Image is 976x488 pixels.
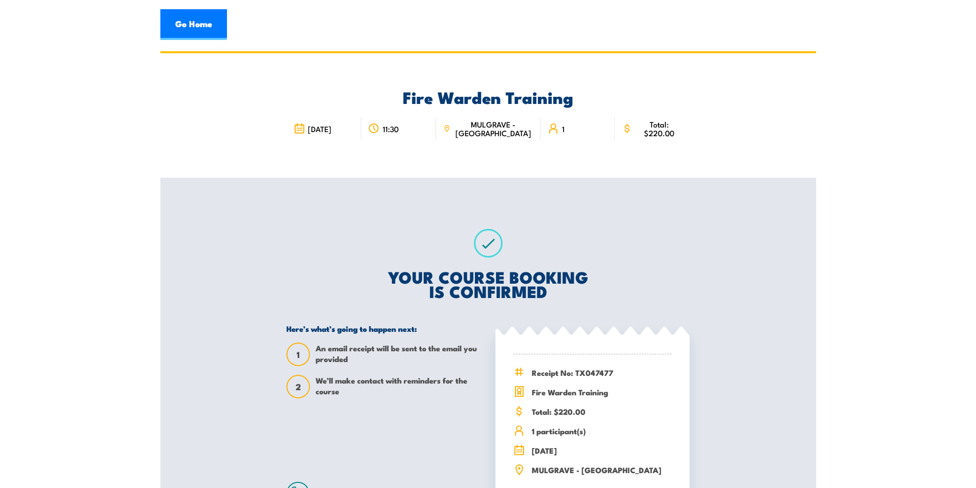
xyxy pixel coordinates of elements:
[562,124,565,133] span: 1
[286,90,690,104] h2: Fire Warden Training
[532,406,672,417] span: Total: $220.00
[316,343,481,366] span: An email receipt will be sent to the email you provided
[160,9,227,40] a: Go Home
[532,367,672,378] span: Receipt No: TX047477
[383,124,399,133] span: 11:30
[316,375,481,398] span: We’ll make contact with reminders for the course
[287,349,309,360] span: 1
[287,381,309,392] span: 2
[532,386,672,398] span: Fire Warden Training
[532,444,672,456] span: [DATE]
[308,124,331,133] span: [DATE]
[532,425,672,437] span: 1 participant(s)
[286,269,690,298] h2: YOUR COURSE BOOKING IS CONFIRMED
[286,324,481,333] h5: Here’s what’s going to happen next:
[453,120,533,137] span: MULGRAVE - [GEOGRAPHIC_DATA]
[532,464,672,476] span: MULGRAVE - [GEOGRAPHIC_DATA]
[635,120,682,137] span: Total: $220.00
